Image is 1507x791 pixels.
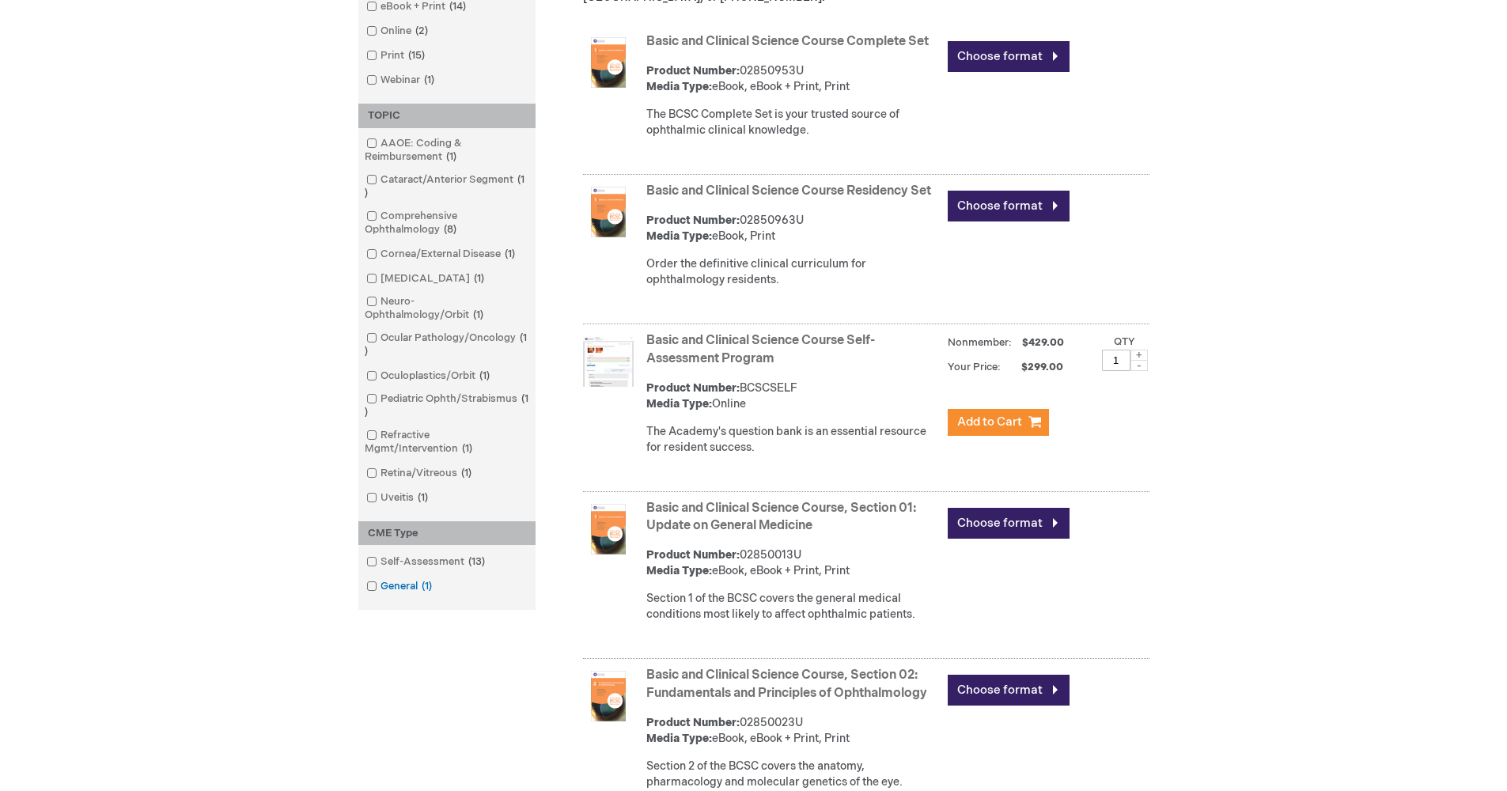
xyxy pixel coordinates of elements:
[957,414,1022,430] span: Add to Cart
[646,548,740,562] strong: Product Number:
[362,294,532,323] a: Neuro-Ophthalmology/Orbit1
[362,136,532,165] a: AAOE: Coding & Reimbursement1
[646,501,916,534] a: Basic and Clinical Science Course, Section 01: Update on General Medicine
[583,187,634,237] img: Basic and Clinical Science Course Residency Set
[362,172,532,201] a: Cataract/Anterior Segment1
[646,213,940,244] div: 02850963U eBook, Print
[362,369,496,384] a: Oculoplastics/Orbit1
[646,547,940,579] div: 02850013U eBook, eBook + Print, Print
[457,467,475,479] span: 1
[646,564,712,577] strong: Media Type:
[362,271,490,286] a: [MEDICAL_DATA]1
[411,25,432,37] span: 2
[948,508,1070,539] a: Choose format
[464,555,489,568] span: 13
[414,491,432,504] span: 1
[362,392,532,420] a: Pediatric Ophth/Strabismus1
[948,361,1001,373] strong: Your Price:
[469,308,487,321] span: 1
[948,191,1070,221] a: Choose format
[1102,350,1130,371] input: Qty
[442,150,460,163] span: 1
[358,521,536,546] div: CME Type
[358,104,536,128] div: TOPIC
[948,409,1049,436] button: Add to Cart
[646,107,940,138] div: The BCSC Complete Set is your trusted source of ophthalmic clinical knowledge.
[646,184,931,199] a: Basic and Clinical Science Course Residency Set
[365,392,528,418] span: 1
[365,173,524,199] span: 1
[362,209,532,237] a: Comprehensive Ophthalmology8
[418,580,436,592] span: 1
[362,24,434,39] a: Online2
[646,64,740,78] strong: Product Number:
[646,380,940,412] div: BCSCSELF Online
[646,759,940,790] div: Section 2 of the BCSC covers the anatomy, pharmacology and molecular genetics of the eye.
[646,668,927,701] a: Basic and Clinical Science Course, Section 02: Fundamentals and Principles of Ophthalmology
[365,331,527,358] span: 1
[948,675,1070,706] a: Choose format
[583,37,634,88] img: Basic and Clinical Science Course Complete Set
[362,466,478,481] a: Retina/Vitreous1
[362,73,441,88] a: Webinar1
[646,229,712,243] strong: Media Type:
[646,381,740,395] strong: Product Number:
[362,428,532,456] a: Refractive Mgmt/Intervention1
[646,397,712,411] strong: Media Type:
[475,369,494,382] span: 1
[646,716,740,729] strong: Product Number:
[1114,335,1135,348] label: Qty
[420,74,438,86] span: 1
[1003,361,1066,373] span: $299.00
[646,34,929,49] a: Basic and Clinical Science Course Complete Set
[948,333,1012,353] strong: Nonmember:
[583,336,634,387] img: Basic and Clinical Science Course Self-Assessment Program
[583,671,634,721] img: Basic and Clinical Science Course, Section 02: Fundamentals and Principles of Ophthalmology
[646,591,940,623] div: Section 1 of the BCSC covers the general medical conditions most likely to affect ophthalmic pati...
[1020,336,1066,349] span: $429.00
[646,256,940,288] div: Order the definitive clinical curriculum for ophthalmology residents.
[362,247,521,262] a: Cornea/External Disease1
[646,715,940,747] div: 02850023U eBook, eBook + Print, Print
[646,80,712,93] strong: Media Type:
[362,331,532,359] a: Ocular Pathology/Oncology1
[501,248,519,260] span: 1
[362,579,438,594] a: General1
[646,424,940,456] div: The Academy's question bank is an essential resource for resident success.
[583,504,634,554] img: Basic and Clinical Science Course, Section 01: Update on General Medicine
[948,41,1070,72] a: Choose format
[470,272,488,285] span: 1
[362,490,434,505] a: Uveitis1
[646,214,740,227] strong: Product Number:
[646,63,940,95] div: 02850953U eBook, eBook + Print, Print
[362,554,491,570] a: Self-Assessment13
[646,333,875,366] a: Basic and Clinical Science Course Self-Assessment Program
[440,223,460,236] span: 8
[458,442,476,455] span: 1
[646,732,712,745] strong: Media Type:
[404,49,429,62] span: 15
[362,48,431,63] a: Print15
